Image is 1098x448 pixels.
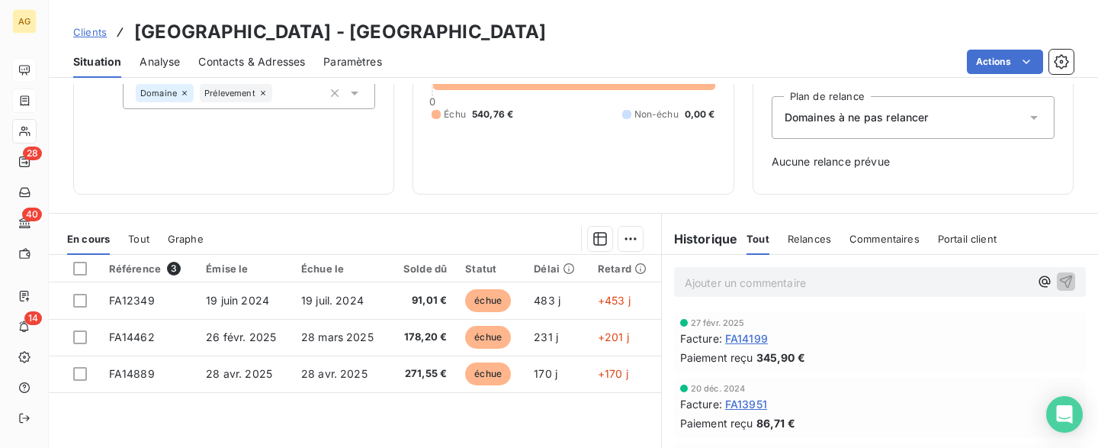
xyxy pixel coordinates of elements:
span: échue [465,363,511,385]
span: 86,71 € [756,415,795,431]
span: FA14462 [109,330,155,343]
span: 19 juil. 2024 [301,294,364,307]
span: Domaines à ne pas relancer [785,110,929,125]
span: 540,76 € [472,108,513,121]
span: Domaine [140,89,177,98]
span: Prélevement [204,89,255,98]
span: 0 [429,95,435,108]
span: 231 j [534,330,558,343]
div: Retard [598,263,652,275]
span: 170 j [534,367,557,380]
div: Émise le [206,263,283,275]
span: Aucune relance prévue [772,154,1055,169]
div: AG [12,9,37,34]
button: Actions [967,50,1043,74]
span: Non-échu [634,108,679,121]
span: 178,20 € [399,330,447,345]
div: Délai [534,263,579,275]
span: FA14199 [725,330,768,346]
span: échue [465,289,511,312]
span: Paiement reçu [680,350,753,366]
span: Relances [788,233,831,245]
span: Facture : [680,330,722,346]
div: Statut [465,263,515,275]
span: 14 [24,311,42,325]
span: Contacts & Adresses [198,54,305,69]
span: Facture : [680,396,722,412]
span: Situation [73,54,121,69]
span: Commentaires [849,233,920,245]
span: +201 j [598,330,629,343]
span: FA12349 [109,294,155,307]
div: Référence [109,262,188,276]
span: 28 avr. 2025 [206,367,272,380]
span: 28 [23,147,42,160]
span: 20 déc. 2024 [691,384,746,393]
h6: Historique [662,230,738,248]
span: Tout [128,233,149,245]
span: En cours [67,233,110,245]
div: Échue le [301,263,380,275]
span: Analyse [140,54,180,69]
h3: [GEOGRAPHIC_DATA] - [GEOGRAPHIC_DATA] [134,18,547,46]
span: 3 [167,262,181,276]
span: échue [465,326,511,349]
input: Ajouter une valeur [272,86,284,100]
span: 271,55 € [399,366,447,382]
div: Solde dû [399,263,447,275]
span: 483 j [534,294,560,307]
span: 28 avr. 2025 [301,367,368,380]
span: 26 févr. 2025 [206,330,276,343]
span: FA14889 [109,367,155,380]
span: Portail client [938,233,997,245]
span: FA13951 [725,396,767,412]
span: Paramètres [323,54,382,69]
span: Graphe [168,233,204,245]
span: Paiement reçu [680,415,753,431]
div: Open Intercom Messenger [1046,396,1083,433]
span: Échu [444,108,466,121]
span: 19 juin 2024 [206,294,269,307]
span: 28 mars 2025 [301,330,374,343]
span: 40 [22,208,42,221]
span: Tout [746,233,769,245]
span: 0,00 € [685,108,715,121]
span: +170 j [598,367,628,380]
a: Clients [73,24,107,40]
span: Clients [73,26,107,38]
span: +453 j [598,294,631,307]
span: 91,01 € [399,293,447,308]
span: 345,90 € [756,350,805,366]
span: 27 févr. 2025 [691,318,745,327]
